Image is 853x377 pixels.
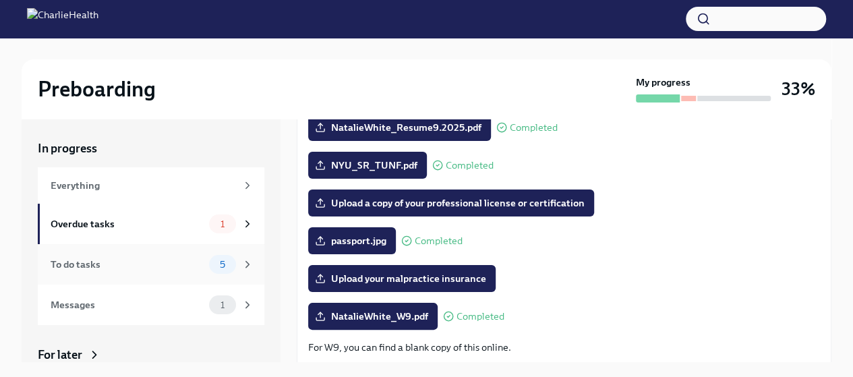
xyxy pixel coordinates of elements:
[446,161,494,171] span: Completed
[636,76,690,89] strong: My progress
[308,265,496,292] label: Upload your malpractice insurance
[51,297,204,312] div: Messages
[782,77,815,101] h3: 33%
[38,140,264,156] a: In progress
[318,196,585,210] span: Upload a copy of your professional license or certification
[457,312,504,322] span: Completed
[308,227,396,254] label: passport.jpg
[51,257,204,272] div: To do tasks
[38,285,264,325] a: Messages1
[51,216,204,231] div: Overdue tasks
[415,236,463,246] span: Completed
[318,121,481,134] span: NatalieWhite_Resume9.2025.pdf
[308,152,427,179] label: NYU_SR_TUNF.pdf
[38,347,82,363] div: For later
[308,303,438,330] label: NatalieWhite_W9.pdf
[308,190,594,216] label: Upload a copy of your professional license or certification
[38,347,264,363] a: For later
[51,178,236,193] div: Everything
[38,167,264,204] a: Everything
[318,158,417,172] span: NYU_SR_TUNF.pdf
[212,219,233,229] span: 1
[318,272,486,285] span: Upload your malpractice insurance
[38,76,156,103] h2: Preboarding
[38,204,264,244] a: Overdue tasks1
[510,123,558,133] span: Completed
[212,300,233,310] span: 1
[308,341,820,354] p: For W9, you can find a blank copy of this online.
[38,244,264,285] a: To do tasks5
[318,310,428,323] span: NatalieWhite_W9.pdf
[212,260,233,270] span: 5
[318,234,386,248] span: passport.jpg
[27,8,98,30] img: CharlieHealth
[308,114,491,141] label: NatalieWhite_Resume9.2025.pdf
